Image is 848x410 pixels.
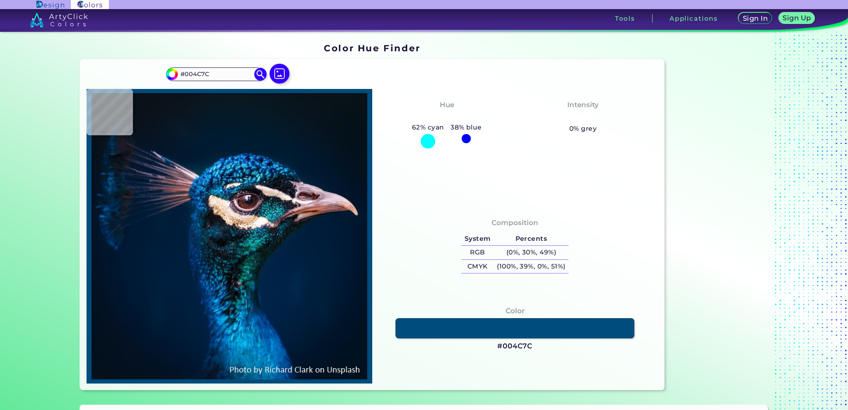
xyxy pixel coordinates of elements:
[567,99,599,111] h4: Intensity
[506,305,525,317] h4: Color
[491,217,538,229] h4: Composition
[740,13,771,24] a: Sign In
[497,341,532,351] h3: #004C7C
[254,68,267,80] img: icon search
[461,232,494,246] h5: System
[494,232,569,246] h5: Percents
[447,122,485,133] h5: 38% blue
[30,12,88,27] img: logo_artyclick_colors_white.svg
[324,42,420,54] h1: Color Hue Finder
[781,13,813,24] a: Sign Up
[744,15,766,22] h5: Sign In
[494,260,569,273] h5: (100%, 39%, 0%, 51%)
[461,246,494,259] h5: RGB
[565,112,601,122] h3: Vibrant
[461,260,494,273] h5: CMYK
[36,1,64,9] img: ArtyClick Design logo
[178,69,255,80] input: type color..
[409,122,447,133] h5: 62% cyan
[420,112,474,122] h3: Bluish Cyan
[615,15,635,22] h3: Tools
[91,93,368,379] img: img_pavlin.jpg
[569,123,597,134] h5: 0% grey
[670,15,718,22] h3: Applications
[270,64,289,84] img: icon picture
[494,246,569,259] h5: (0%, 30%, 49%)
[440,99,454,111] h4: Hue
[784,15,810,21] h5: Sign Up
